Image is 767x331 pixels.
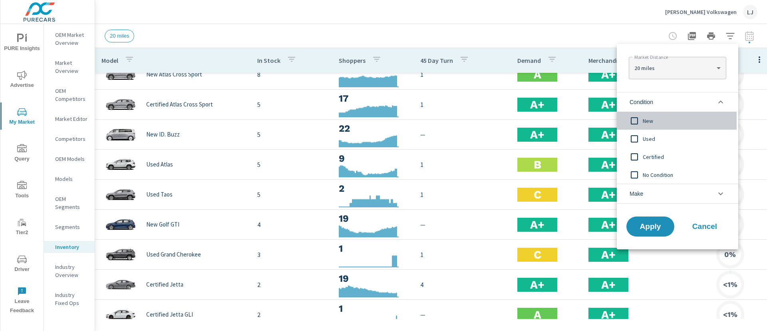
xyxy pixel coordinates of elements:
span: New [643,116,730,126]
span: Condition [630,92,653,112]
div: No Condition [617,166,737,184]
span: No Condition [643,170,730,180]
div: 20 miles [629,60,726,76]
div: New [617,112,737,130]
span: Certified [643,152,730,162]
span: Make [630,184,643,203]
ul: filter options [617,89,738,207]
div: Certified [617,148,737,166]
p: 20 miles [634,64,713,72]
span: Used [643,134,730,144]
button: Apply [626,217,674,237]
div: Used [617,130,737,148]
span: Apply [634,223,666,230]
span: Cancel [689,223,721,230]
button: Cancel [681,217,729,237]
